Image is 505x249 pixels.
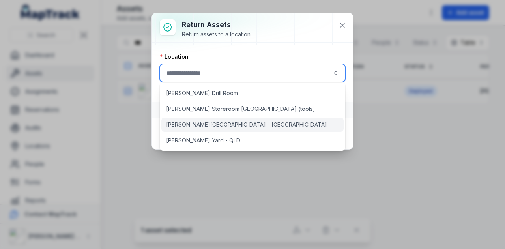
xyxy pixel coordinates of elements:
[182,30,252,38] div: Return assets to a location.
[152,102,353,118] button: Assets1
[182,19,252,30] h3: Return assets
[166,105,315,113] span: [PERSON_NAME] Storeroom [GEOGRAPHIC_DATA] (tools)
[166,89,238,97] span: [PERSON_NAME] Drill Room
[166,121,327,129] span: [PERSON_NAME][GEOGRAPHIC_DATA] - [GEOGRAPHIC_DATA]
[166,137,240,144] span: [PERSON_NAME] Yard - QLD
[160,53,189,61] label: Location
